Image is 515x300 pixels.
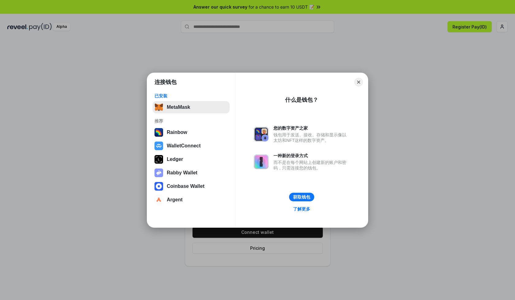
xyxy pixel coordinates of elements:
[154,155,163,164] img: svg+xml,%3Csvg%20xmlns%3D%22http%3A%2F%2Fwww.w3.org%2F2000%2Fsvg%22%20width%3D%2228%22%20height%3...
[273,132,349,143] div: 钱包用于发送、接收、存储和显示像以太坊和NFT这样的数字资产。
[293,206,310,212] div: 了解更多
[289,193,314,201] button: 获取钱包
[153,126,230,139] button: Rainbow
[154,169,163,177] img: svg+xml,%3Csvg%20xmlns%3D%22http%3A%2F%2Fwww.w3.org%2F2000%2Fsvg%22%20fill%3D%22none%22%20viewBox...
[354,78,363,86] button: Close
[167,157,183,162] div: Ledger
[254,127,269,142] img: svg+xml,%3Csvg%20xmlns%3D%22http%3A%2F%2Fwww.w3.org%2F2000%2Fsvg%22%20fill%3D%22none%22%20viewBox...
[273,153,349,158] div: 一种新的登录方式
[167,170,197,176] div: Rabby Wallet
[167,184,204,189] div: Coinbase Wallet
[154,93,228,99] div: 已安装
[153,101,230,113] button: MetaMask
[154,103,163,112] img: svg+xml,%3Csvg%20fill%3D%22none%22%20height%3D%2233%22%20viewBox%3D%220%200%2035%2033%22%20width%...
[154,182,163,191] img: svg+xml,%3Csvg%20width%3D%2228%22%20height%3D%2228%22%20viewBox%3D%220%200%2028%2028%22%20fill%3D...
[254,154,269,169] img: svg+xml,%3Csvg%20xmlns%3D%22http%3A%2F%2Fwww.w3.org%2F2000%2Fsvg%22%20fill%3D%22none%22%20viewBox...
[167,130,187,135] div: Rainbow
[153,180,230,192] button: Coinbase Wallet
[167,143,201,149] div: WalletConnect
[285,96,318,104] div: 什么是钱包？
[293,194,310,200] div: 获取钱包
[154,118,228,124] div: 推荐
[167,197,183,203] div: Argent
[153,140,230,152] button: WalletConnect
[167,104,190,110] div: MetaMask
[154,196,163,204] img: svg+xml,%3Csvg%20width%3D%2228%22%20height%3D%2228%22%20viewBox%3D%220%200%2028%2028%22%20fill%3D...
[154,128,163,137] img: svg+xml,%3Csvg%20width%3D%22120%22%20height%3D%22120%22%20viewBox%3D%220%200%20120%20120%22%20fil...
[154,78,177,86] h1: 连接钱包
[154,142,163,150] img: svg+xml,%3Csvg%20width%3D%2228%22%20height%3D%2228%22%20viewBox%3D%220%200%2028%2028%22%20fill%3D...
[273,125,349,131] div: 您的数字资产之家
[289,205,314,213] a: 了解更多
[273,160,349,171] div: 而不是在每个网站上创建新的账户和密码，只需连接您的钱包。
[153,167,230,179] button: Rabby Wallet
[153,153,230,165] button: Ledger
[153,194,230,206] button: Argent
